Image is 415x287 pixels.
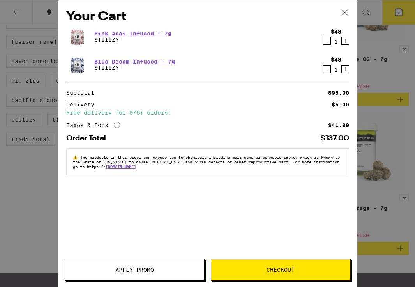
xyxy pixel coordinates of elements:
[94,58,175,65] a: Blue Dream Infused - 7g
[66,122,120,129] div: Taxes & Fees
[65,259,205,281] button: Apply Promo
[94,37,171,43] p: STIIIZY
[328,90,349,96] div: $96.00
[323,37,331,45] button: Decrement
[94,65,175,71] p: STIIIZY
[66,54,88,76] img: STIIIZY - Blue Dream Infused - 7g
[323,65,331,73] button: Decrement
[66,26,88,48] img: STIIIZY - Pink Acai Infused - 7g
[211,259,351,281] button: Checkout
[331,28,341,35] div: $48
[331,67,341,73] div: 1
[332,102,349,107] div: $5.00
[66,90,100,96] div: Subtotal
[66,8,349,26] h2: Your Cart
[341,65,349,73] button: Increment
[73,155,340,169] span: The products in this order can expose you to chemicals including marijuana or cannabis smoke, whi...
[331,57,341,63] div: $48
[320,135,349,142] div: $137.00
[341,37,349,45] button: Increment
[106,164,136,169] a: [DOMAIN_NAME]
[115,267,154,273] span: Apply Promo
[66,110,349,115] div: Free delivery for $75+ orders!
[66,135,111,142] div: Order Total
[94,30,171,37] a: Pink Acai Infused - 7g
[267,267,295,273] span: Checkout
[66,102,100,107] div: Delivery
[328,122,349,128] div: $41.00
[331,39,341,45] div: 1
[73,155,80,159] span: ⚠️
